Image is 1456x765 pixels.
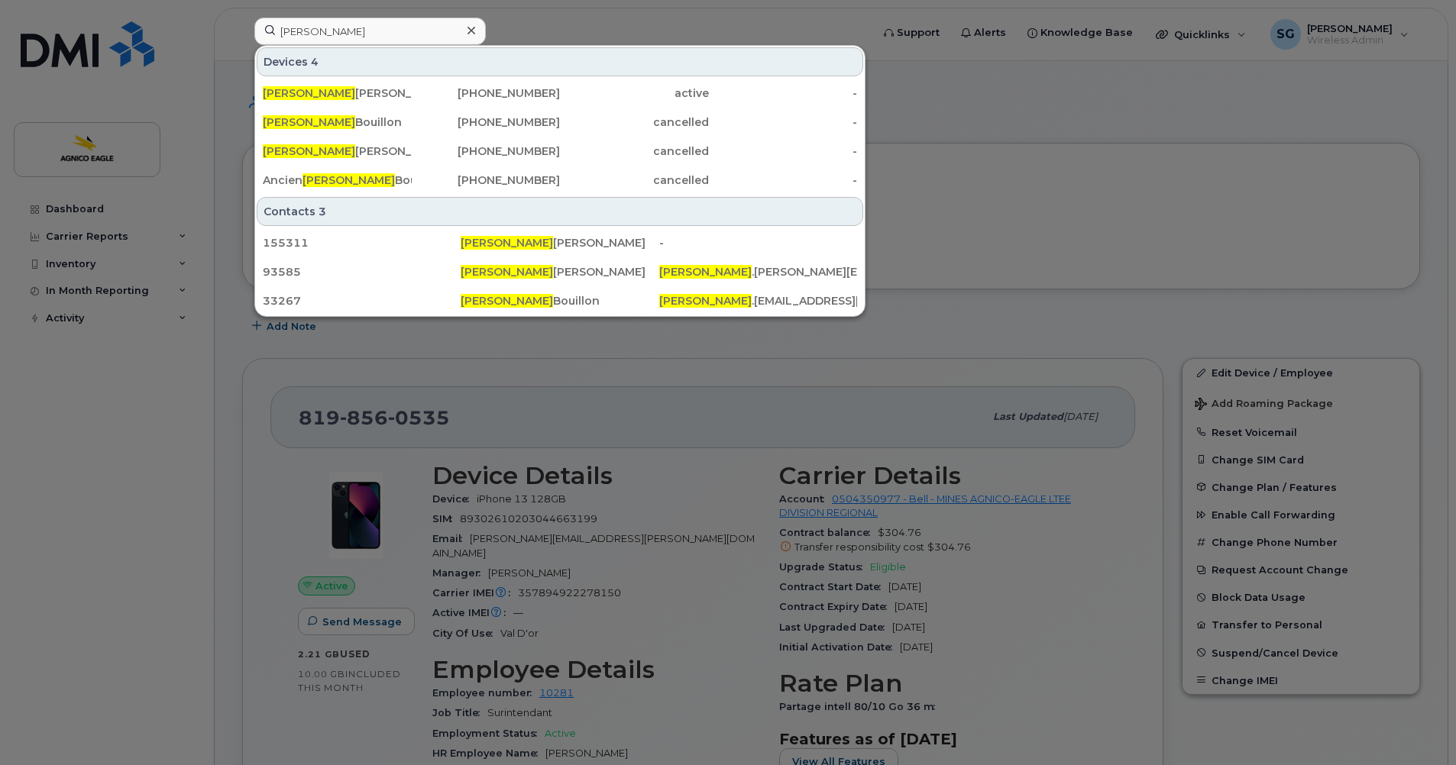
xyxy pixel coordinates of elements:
[263,86,355,100] span: [PERSON_NAME]
[461,235,658,250] div: [PERSON_NAME]
[560,144,709,159] div: cancelled
[560,86,709,101] div: active
[319,204,326,219] span: 3
[659,265,752,279] span: [PERSON_NAME]
[257,47,863,76] div: Devices
[257,79,863,107] a: [PERSON_NAME][PERSON_NAME][PHONE_NUMBER]active-
[257,229,863,257] a: 155311[PERSON_NAME][PERSON_NAME]-
[461,265,553,279] span: [PERSON_NAME]
[263,293,461,308] div: 33267
[263,115,412,130] div: Bouillon
[257,258,863,286] a: 93585[PERSON_NAME][PERSON_NAME][PERSON_NAME].[PERSON_NAME][EMAIL_ADDRESS][DOMAIN_NAME]
[412,86,561,101] div: [PHONE_NUMBER]
[257,166,863,194] a: Ancien[PERSON_NAME]Bouillon[PHONE_NUMBER]cancelled-
[257,137,863,165] a: [PERSON_NAME][PERSON_NAME][PHONE_NUMBER]cancelled-
[263,86,412,101] div: [PERSON_NAME]
[461,293,658,308] div: Bouillon
[709,173,858,188] div: -
[263,144,355,158] span: [PERSON_NAME]
[560,115,709,130] div: cancelled
[709,115,858,130] div: -
[311,54,319,69] span: 4
[659,264,857,279] div: .[PERSON_NAME][EMAIL_ADDRESS][DOMAIN_NAME]
[461,236,553,250] span: [PERSON_NAME]
[659,293,857,308] div: .[EMAIL_ADDRESS][DOMAIN_NAME]
[263,173,412,188] div: Ancien Bouillon
[257,197,863,226] div: Contacts
[263,144,412,159] div: [PERSON_NAME]
[709,86,858,101] div: -
[412,144,561,159] div: [PHONE_NUMBER]
[303,173,395,187] span: [PERSON_NAME]
[659,294,752,308] span: [PERSON_NAME]
[257,287,863,315] a: 33267[PERSON_NAME]Bouillon[PERSON_NAME].[EMAIL_ADDRESS][DOMAIN_NAME]
[709,144,858,159] div: -
[263,235,461,250] div: 155311
[412,115,561,130] div: [PHONE_NUMBER]
[263,264,461,279] div: 93585
[263,115,355,129] span: [PERSON_NAME]
[257,108,863,136] a: [PERSON_NAME]Bouillon[PHONE_NUMBER]cancelled-
[461,294,553,308] span: [PERSON_NAME]
[560,173,709,188] div: cancelled
[461,264,658,279] div: [PERSON_NAME]
[412,173,561,188] div: [PHONE_NUMBER]
[659,235,857,250] div: -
